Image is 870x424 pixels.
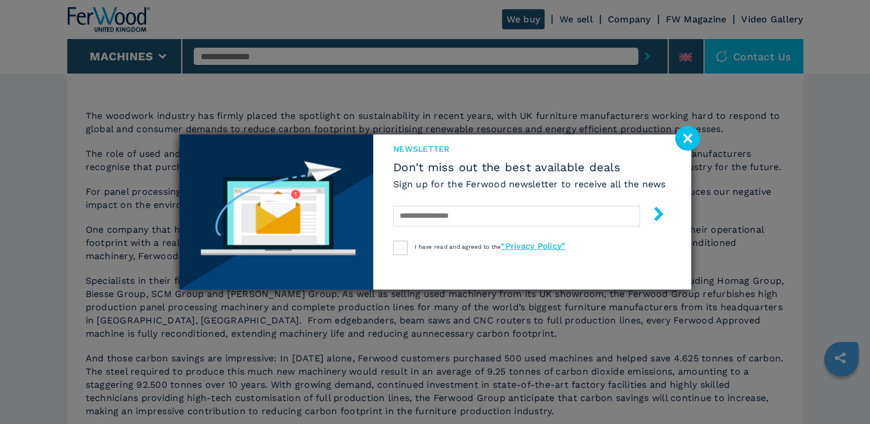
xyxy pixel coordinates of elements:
span: I have read and agreed to the [415,244,565,250]
img: Newsletter image [179,134,374,290]
span: newsletter [393,143,666,155]
button: submit-button [640,202,666,229]
a: “Privacy Policy” [501,241,565,250]
h6: Sign up for the Ferwood newsletter to receive all the news [393,178,666,191]
span: Don't miss out the best available deals [393,160,666,174]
